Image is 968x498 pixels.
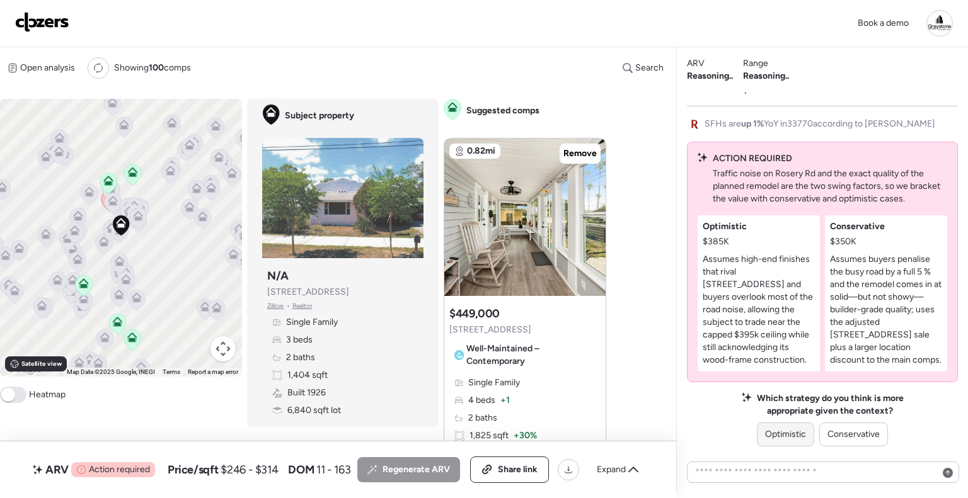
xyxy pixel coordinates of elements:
[830,220,885,233] span: Conservative
[635,62,664,74] span: Search
[163,368,180,375] a: Terms
[188,368,238,375] a: Report a map error
[3,360,45,376] img: Google
[286,316,338,329] span: Single Family
[449,306,500,321] h3: $449,000
[267,301,284,311] span: Zillow
[597,463,626,476] span: Expand
[210,336,236,361] button: Map camera controls
[687,57,705,70] span: ARV
[3,360,45,376] a: Open this area in Google Maps (opens a new window)
[743,70,789,82] span: Reasoning..
[149,62,164,73] span: 100
[466,342,596,368] span: Well-Maintained – Contemporary
[703,220,747,233] span: Optimistic
[563,147,597,160] span: Remove
[286,351,315,364] span: 2 baths
[858,18,909,28] span: Book a demo
[221,462,278,477] span: $246 - $314
[466,105,539,117] span: Suggested comps
[713,152,792,165] span: ACTION REQUIRED
[292,301,313,311] span: Realtor
[741,118,764,129] span: up 1%
[449,324,531,336] span: [STREET_ADDRESS]
[20,62,75,74] span: Open analysis
[21,359,62,369] span: Satellite view
[288,462,314,477] span: DOM
[168,462,218,477] span: Price/sqft
[830,253,942,366] p: Assumes buyers penalise the busy road by a full 5 % and the remodel comes in at solid—but not sho...
[267,268,289,283] h3: N/A
[468,394,495,407] span: 4 beds
[468,412,497,424] span: 2 baths
[470,429,509,442] span: 1,825 sqft
[757,392,904,417] span: Which strategy do you think is more appropriate given the context?
[286,334,313,346] span: 3 beds
[15,12,69,32] img: Logo
[287,404,341,417] span: 6,840 sqft lot
[468,376,520,389] span: Single Family
[285,110,354,122] span: Subject property
[500,394,510,407] span: + 1
[45,462,69,477] span: ARV
[383,463,450,476] span: Regenerate ARV
[287,301,290,311] span: •
[67,368,155,375] span: Map Data ©2025 Google, INEGI
[705,118,935,130] span: SFHs are YoY in 33770 according to [PERSON_NAME]
[514,429,537,442] span: + 30%
[743,57,768,70] span: Range
[498,463,538,476] span: Share link
[89,463,150,476] span: Action required
[114,62,191,74] span: Showing comps
[765,428,806,441] span: Optimistic
[287,369,328,382] span: 1,404 sqft
[830,235,856,248] span: $350K
[467,145,495,157] span: 0.82mi
[29,388,66,401] span: Heatmap
[287,387,326,399] span: Built 1926
[713,167,947,205] p: Traffic noise on Rosery Rd and the exact quality of the planned remodel are the two swing factors...
[687,70,733,82] span: Reasoning..
[316,462,350,477] span: 11 - 163
[703,253,815,366] p: Assumes high-end finishes that rival [STREET_ADDRESS] and buyers overlook most of the road noise,...
[827,428,880,441] span: Conservative
[703,235,729,248] span: $385K
[267,286,349,298] span: [STREET_ADDRESS]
